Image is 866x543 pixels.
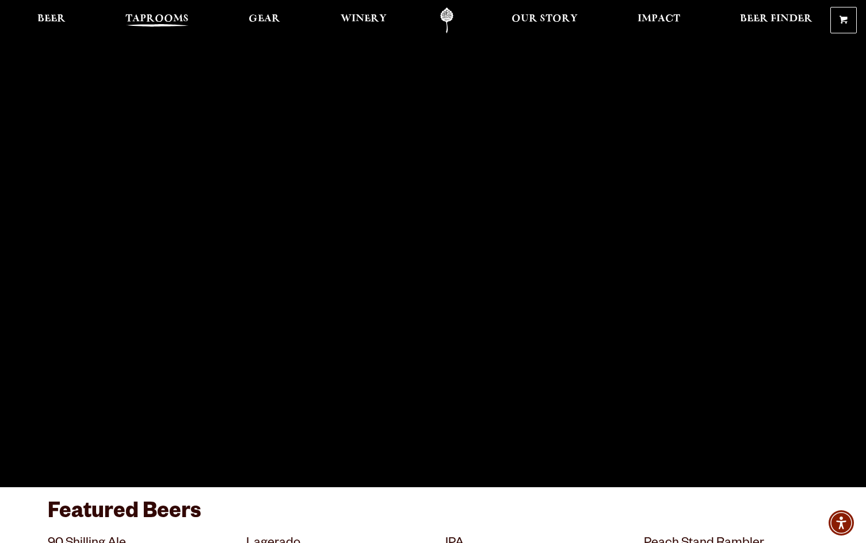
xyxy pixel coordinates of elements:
span: Beer Finder [740,14,812,24]
h3: Featured Beers [48,499,819,534]
a: Beer Finder [733,7,820,33]
a: Winery [333,7,394,33]
div: Accessibility Menu [829,510,854,536]
span: Gear [249,14,280,24]
a: Taprooms [118,7,196,33]
a: Odell Home [425,7,468,33]
a: Gear [241,7,288,33]
a: Beer [30,7,73,33]
span: Winery [341,14,387,24]
span: Taprooms [125,14,189,24]
a: Impact [630,7,688,33]
a: Our Story [504,7,585,33]
span: Our Story [512,14,578,24]
span: Impact [638,14,680,24]
span: Beer [37,14,66,24]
